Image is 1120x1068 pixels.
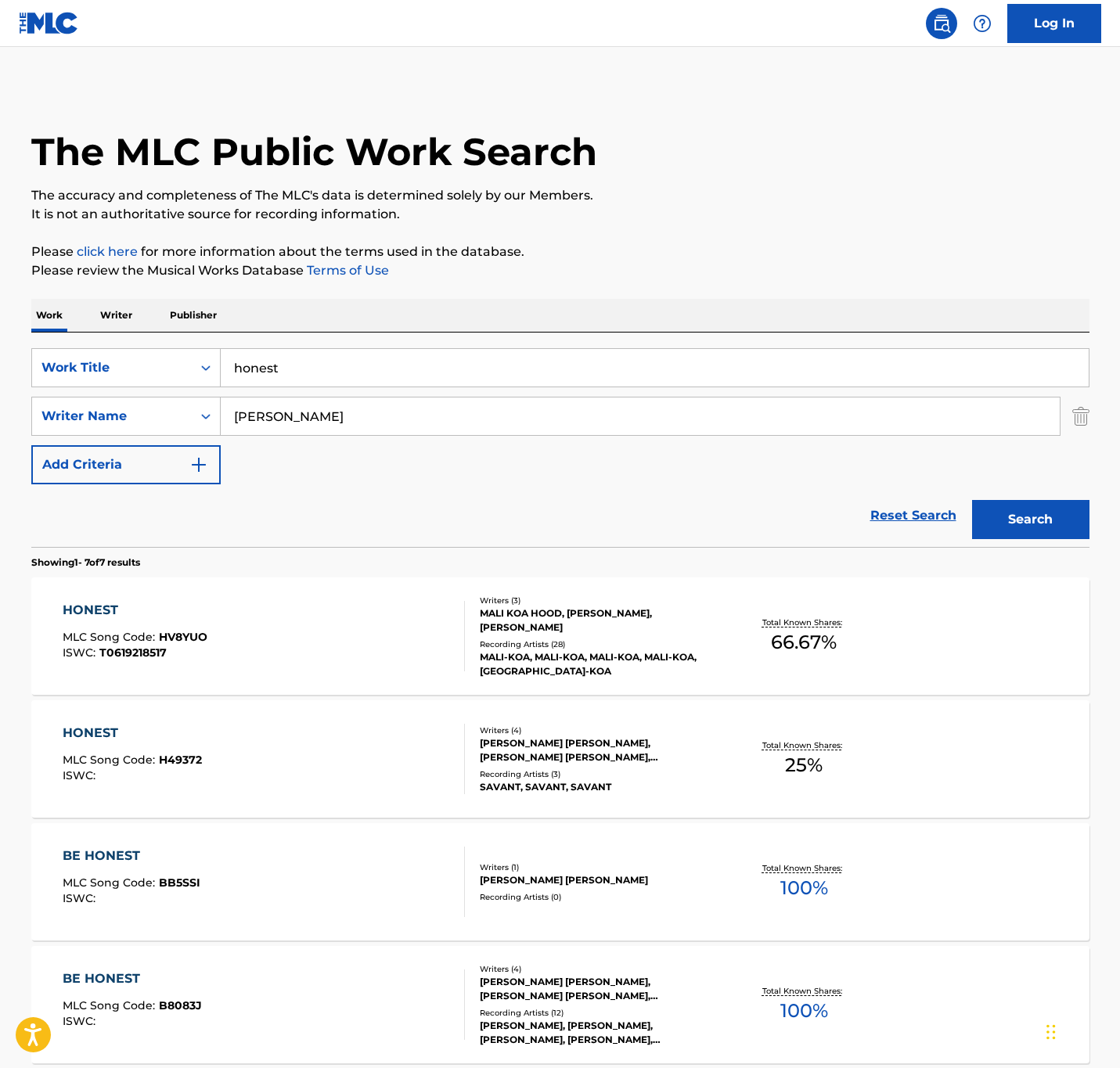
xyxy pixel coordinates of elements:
[63,998,159,1012] span: MLC Song Code :
[31,128,597,175] h1: The MLC Public Work Search
[63,753,159,767] span: MLC Song Code :
[926,8,957,39] a: Public Search
[159,876,200,890] span: BB5SSI
[932,14,951,33] img: search
[189,455,208,474] img: 9d2ae6d4665cec9f34b9.svg
[480,638,716,650] div: Recording Artists ( 28 )
[31,577,1089,695] a: HONESTMLC Song Code:HV8YUOISWC:T0619218517Writers (3)MALI KOA HOOD, [PERSON_NAME], [PERSON_NAME]R...
[63,645,99,660] span: ISWC :
[77,244,138,259] a: click here
[95,299,137,332] p: Writer
[19,12,79,34] img: MLC Logo
[63,724,202,743] div: HONEST
[480,1019,716,1047] div: [PERSON_NAME], [PERSON_NAME], [PERSON_NAME], [PERSON_NAME], [PERSON_NAME]
[31,205,1089,224] p: It is not an authoritative source for recording information.
[480,975,716,1003] div: [PERSON_NAME] [PERSON_NAME], [PERSON_NAME] [PERSON_NAME], [PERSON_NAME] [PERSON_NAME], [PERSON_NAME]
[762,739,846,751] p: Total Known Shares:
[63,876,159,890] span: MLC Song Code :
[480,768,716,780] div: Recording Artists ( 3 )
[63,630,159,644] span: MLC Song Code :
[480,963,716,975] div: Writers ( 4 )
[31,299,67,332] p: Work
[159,630,207,644] span: HV8YUO
[762,617,846,628] p: Total Known Shares:
[480,725,716,736] div: Writers ( 4 )
[63,1014,99,1028] span: ISWC :
[480,650,716,678] div: MALI-KOA, MALI-KOA, MALI-KOA, MALI-KOA, [GEOGRAPHIC_DATA]-KOA
[31,186,1089,205] p: The accuracy and completeness of The MLC's data is determined solely by our Members.
[480,780,716,794] div: SAVANT, SAVANT, SAVANT
[31,823,1089,940] a: BE HONESTMLC Song Code:BB5SSIISWC:Writers (1)[PERSON_NAME] [PERSON_NAME]Recording Artists (0)Tota...
[480,606,716,635] div: MALI KOA HOOD, [PERSON_NAME], [PERSON_NAME]
[480,891,716,903] div: Recording Artists ( 0 )
[31,261,1089,280] p: Please review the Musical Works Database
[41,358,182,377] div: Work Title
[785,751,823,779] span: 25 %
[159,753,202,767] span: H49372
[31,556,140,570] p: Showing 1 - 7 of 7 results
[63,891,99,905] span: ISWC :
[31,700,1089,818] a: HONESTMLC Song Code:H49372ISWC:Writers (4)[PERSON_NAME] [PERSON_NAME], [PERSON_NAME] [PERSON_NAME...
[63,768,99,782] span: ISWC :
[780,874,828,902] span: 100 %
[31,243,1089,261] p: Please for more information about the terms used in the database.
[31,946,1089,1063] a: BE HONESTMLC Song Code:B8083JISWC:Writers (4)[PERSON_NAME] [PERSON_NAME], [PERSON_NAME] [PERSON_N...
[973,14,992,33] img: help
[63,969,202,988] div: BE HONEST
[31,348,1089,547] form: Search Form
[31,445,221,484] button: Add Criteria
[63,601,207,620] div: HONEST
[1046,1009,1056,1055] div: Drag
[1042,993,1120,1068] iframe: Chat Widget
[863,498,964,533] a: Reset Search
[1007,4,1101,43] a: Log In
[480,1007,716,1019] div: Recording Artists ( 12 )
[480,873,716,887] div: [PERSON_NAME] [PERSON_NAME]
[99,645,167,660] span: T0619218517
[1072,397,1089,436] img: Delete Criterion
[967,8,998,39] div: Help
[762,985,846,997] p: Total Known Shares:
[762,862,846,874] p: Total Known Shares:
[771,628,837,656] span: 66.67 %
[159,998,202,1012] span: B8083J
[480,595,716,606] div: Writers ( 3 )
[304,263,389,278] a: Terms of Use
[480,736,716,764] div: [PERSON_NAME] [PERSON_NAME], [PERSON_NAME] [PERSON_NAME], [PERSON_NAME], [PERSON_NAME]
[780,997,828,1025] span: 100 %
[63,847,200,865] div: BE HONEST
[165,299,221,332] p: Publisher
[480,861,716,873] div: Writers ( 1 )
[41,407,182,426] div: Writer Name
[972,500,1089,539] button: Search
